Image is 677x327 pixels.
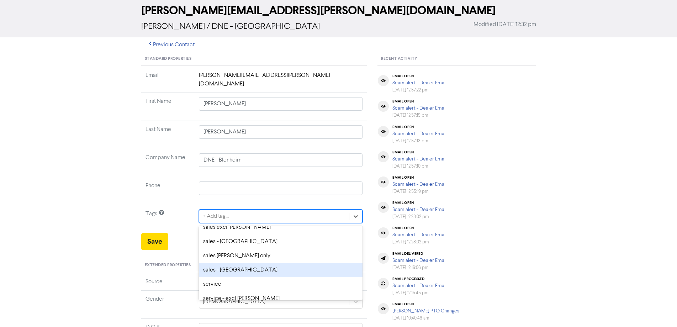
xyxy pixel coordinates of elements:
div: Recent Activity [377,52,536,66]
td: [PERSON_NAME][EMAIL_ADDRESS][PERSON_NAME][DOMAIN_NAME] [195,71,367,93]
td: Email [141,71,195,93]
div: Extended Properties [141,259,367,272]
td: Source [141,278,195,291]
a: [PERSON_NAME] PTO Changes [392,308,459,313]
button: Previous Contact [141,37,201,52]
div: [DATE] 12:57:22 pm [392,87,446,94]
a: Scam alert - Dealer Email [392,157,446,162]
div: email open [392,74,446,78]
td: Tags [141,205,195,233]
a: Scam alert - Dealer Email [392,232,446,237]
div: email processed [392,277,446,281]
div: + Add tag... [203,212,229,221]
td: MANUAL [195,278,367,291]
div: email open [392,201,446,205]
div: sales - [GEOGRAPHIC_DATA] [199,234,363,249]
a: Scam alert - Dealer Email [392,80,446,85]
div: email open [392,125,446,129]
td: First Name [141,93,195,121]
div: email open [392,150,446,154]
div: service [199,277,363,291]
span: Modified [DATE] 12:32 pm [474,20,536,29]
a: Scam alert - Dealer Email [392,106,446,111]
div: email open [392,175,446,180]
div: sales - [GEOGRAPHIC_DATA] [199,263,363,277]
div: [DATE] 12:15:45 pm [392,290,446,296]
div: email open [392,226,446,230]
td: Phone [141,177,195,205]
div: [DATE] 10:40:49 am [392,315,459,322]
div: email delivered [392,252,446,256]
div: [DATE] 12:55:19 pm [392,188,446,195]
a: Scam alert - Dealer Email [392,258,446,263]
td: Gender [141,290,195,318]
div: [DEMOGRAPHIC_DATA] [203,297,265,306]
td: Company Name [141,149,195,177]
a: Scam alert - Dealer Email [392,131,446,136]
div: [DATE] 12:57:13 pm [392,138,446,144]
div: [DATE] 12:57:19 pm [392,112,446,119]
a: Scam alert - Dealer Email [392,182,446,187]
a: Scam alert - Dealer Email [392,283,446,288]
div: email open [392,99,446,104]
span: [PERSON_NAME] / DNE - [GEOGRAPHIC_DATA] [141,22,320,31]
div: [DATE] 12:57:10 pm [392,163,446,170]
div: [DATE] 12:28:02 pm [392,239,446,246]
div: sales excl [PERSON_NAME] [199,220,363,234]
div: email open [392,302,459,306]
iframe: Chat Widget [641,293,677,327]
h2: [PERSON_NAME][EMAIL_ADDRESS][PERSON_NAME][DOMAIN_NAME] [141,4,536,17]
td: Last Name [141,121,195,149]
div: [DATE] 12:28:02 pm [392,213,446,220]
button: Save [141,233,168,250]
a: Scam alert - Dealer Email [392,207,446,212]
div: [DATE] 12:16:06 pm [392,264,446,271]
div: Standard Properties [141,52,367,66]
div: service - excl [PERSON_NAME] [199,291,363,306]
div: sales [PERSON_NAME] only [199,249,363,263]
